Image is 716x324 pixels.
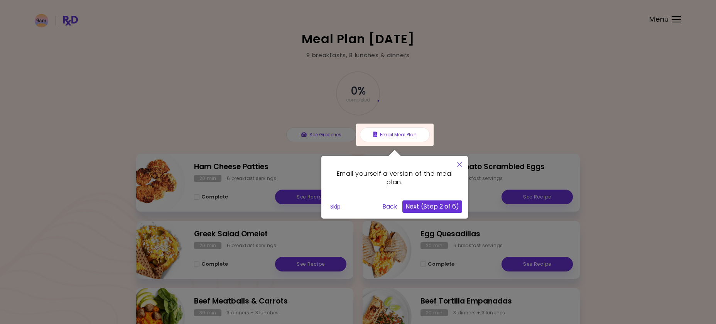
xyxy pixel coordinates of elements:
button: Back [379,200,400,213]
div: Email yourself a version of the meal plan. [321,156,468,219]
div: Email yourself a version of the meal plan. [327,162,462,195]
button: Skip [327,201,344,212]
button: Next (Step 2 of 6) [402,200,462,213]
button: Close [451,156,468,174]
